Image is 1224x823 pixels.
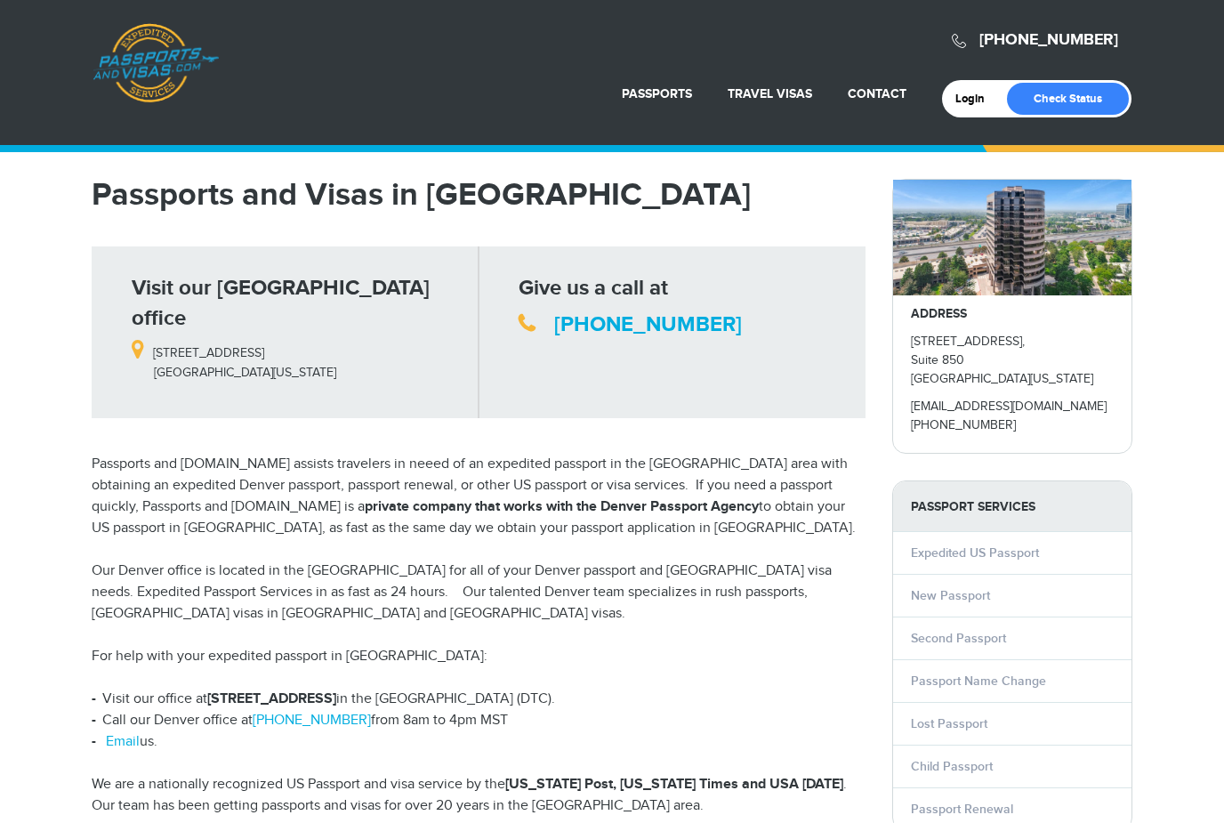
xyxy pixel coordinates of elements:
[911,759,993,774] a: Child Passport
[911,631,1006,646] a: Second Passport
[92,774,866,817] p: We are a nationally recognized US Passport and visa service by the . Our team has been getting pa...
[207,690,336,707] strong: [STREET_ADDRESS]
[92,454,866,539] p: Passports and [DOMAIN_NAME] assists travelers in neeed of an expedited passport in the [GEOGRAPHI...
[893,180,1131,295] img: passportsandvisas_denver_5251_dtc_parkway_-_28de80_-_029b8f063c7946511503b0bb3931d518761db640.jpg
[92,689,866,710] li: Visit our office at in the [GEOGRAPHIC_DATA] (DTC).
[911,674,1046,689] a: Passport Name Change
[132,334,465,382] p: [STREET_ADDRESS] [GEOGRAPHIC_DATA][US_STATE]
[911,716,987,731] a: Lost Passport
[911,399,1107,414] a: [EMAIL_ADDRESS][DOMAIN_NAME]
[92,179,866,211] h1: Passports and Visas in [GEOGRAPHIC_DATA]
[92,731,866,753] li: us.
[893,481,1131,532] strong: PASSPORT SERVICES
[106,733,140,750] a: Email
[92,561,866,625] p: Our Denver office is located in the [GEOGRAPHIC_DATA] for all of your Denver passport and [GEOGRA...
[93,23,219,103] a: Passports & [DOMAIN_NAME]
[911,306,967,321] strong: ADDRESS
[505,776,843,793] strong: [US_STATE] Post, [US_STATE] Times and USA [DATE]
[911,333,1114,389] p: [STREET_ADDRESS], Suite 850 [GEOGRAPHIC_DATA][US_STATE]
[911,418,1016,432] a: [PHONE_NUMBER]
[92,710,866,731] li: Call our Denver office at from 8am to 4pm MST
[979,30,1118,50] a: [PHONE_NUMBER]
[911,545,1039,561] a: Expedited US Passport
[92,646,866,667] p: For help with your expedited passport in [GEOGRAPHIC_DATA]:
[554,311,742,337] a: [PHONE_NUMBER]
[955,92,997,106] a: Login
[519,275,668,301] strong: Give us a call at
[911,802,1013,817] a: Passport Renewal
[848,86,906,101] a: Contact
[622,86,692,101] a: Passports
[1007,83,1129,115] a: Check Status
[253,712,371,729] a: [PHONE_NUMBER]
[911,588,990,603] a: New Passport
[728,86,812,101] a: Travel Visas
[132,275,430,331] strong: Visit our [GEOGRAPHIC_DATA] office
[365,498,759,515] strong: private company that works with the Denver Passport Agency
